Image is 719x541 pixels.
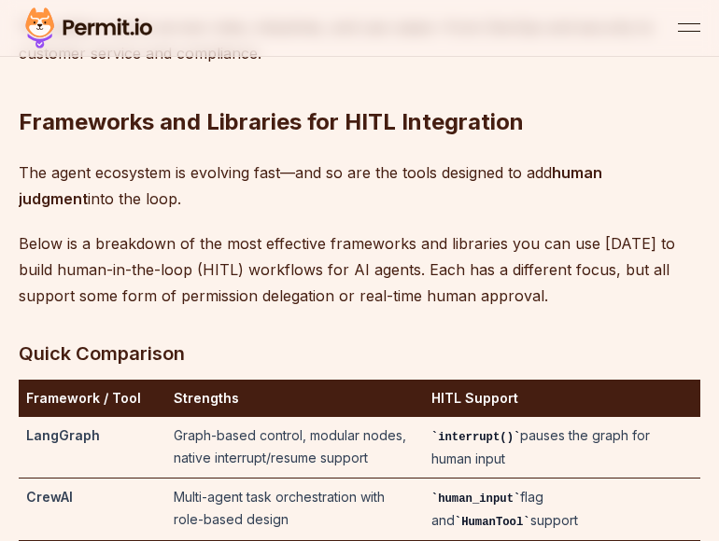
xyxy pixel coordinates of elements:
[19,380,166,417] th: Framework / Tool
[424,380,700,417] th: HITL Support
[166,380,424,417] th: Strengths
[424,479,700,541] td: flag and support
[26,427,100,443] strong: LangGraph
[19,4,159,52] img: Permit logo
[19,160,700,212] p: The agent ecosystem is evolving fast—and so are the tools designed to add into the loop.
[19,33,700,137] h2: Frameworks and Libraries for HITL Integration
[19,339,700,368] h3: Quick Comparison
[166,479,424,541] td: Multi-agent task orchestration with role-based design
[431,492,521,506] code: human_input
[26,489,73,505] strong: CrewAI
[455,516,530,529] code: HumanTool
[166,417,424,479] td: Graph-based control, modular nodes, native interrupt/resume support
[678,17,700,39] button: open menu
[431,431,521,444] code: interrupt()
[19,230,700,309] p: Below is a breakdown of the most effective frameworks and libraries you can use [DATE] to build h...
[424,417,700,479] td: pauses the graph for human input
